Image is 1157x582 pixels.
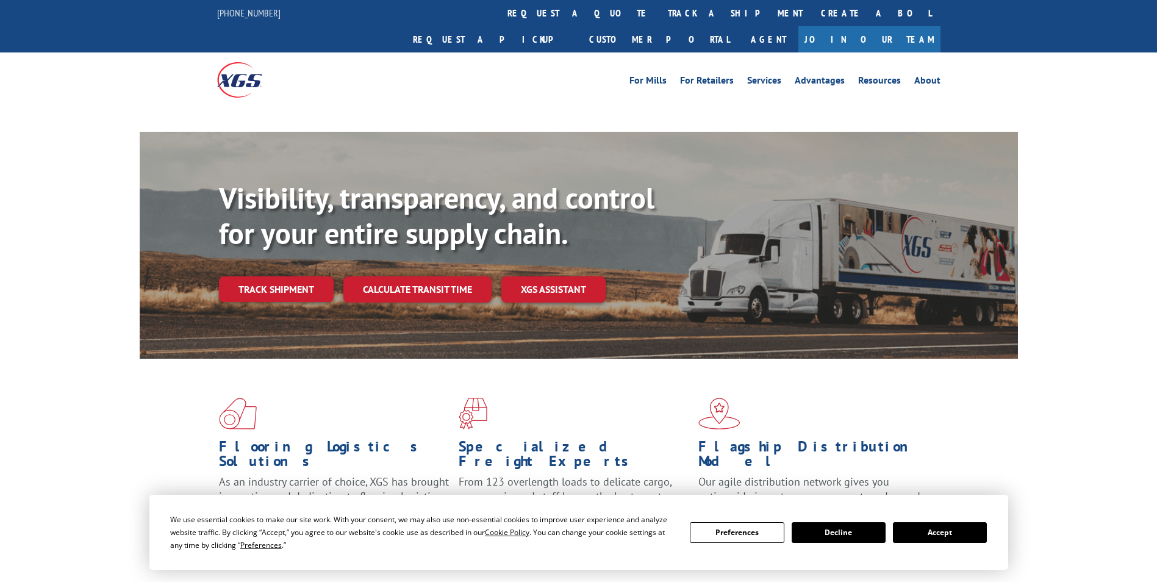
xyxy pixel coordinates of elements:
a: Advantages [795,76,845,89]
img: xgs-icon-flagship-distribution-model-red [698,398,740,429]
a: Join Our Team [798,26,940,52]
a: Services [747,76,781,89]
div: We use essential cookies to make our site work. With your consent, we may also use non-essential ... [170,513,675,551]
a: Track shipment [219,276,334,302]
button: Preferences [690,522,784,543]
span: As an industry carrier of choice, XGS has brought innovation and dedication to flooring logistics... [219,475,449,518]
span: Our agile distribution network gives you nationwide inventory management on demand. [698,475,923,503]
a: Customer Portal [580,26,739,52]
img: xgs-icon-total-supply-chain-intelligence-red [219,398,257,429]
span: Cookie Policy [485,527,529,537]
p: From 123 overlength loads to delicate cargo, our experienced staff knows the best way to move you... [459,475,689,529]
h1: Specialized Freight Experts [459,439,689,475]
div: Cookie Consent Prompt [149,495,1008,570]
a: For Retailers [680,76,734,89]
button: Accept [893,522,987,543]
span: Preferences [240,540,282,550]
a: Request a pickup [404,26,580,52]
h1: Flagship Distribution Model [698,439,929,475]
a: XGS ASSISTANT [501,276,606,303]
a: Agent [739,26,798,52]
a: [PHONE_NUMBER] [217,7,281,19]
a: Calculate transit time [343,276,492,303]
img: xgs-icon-focused-on-flooring-red [459,398,487,429]
b: Visibility, transparency, and control for your entire supply chain. [219,179,654,252]
a: For Mills [629,76,667,89]
button: Decline [792,522,886,543]
h1: Flooring Logistics Solutions [219,439,450,475]
a: Resources [858,76,901,89]
a: About [914,76,940,89]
